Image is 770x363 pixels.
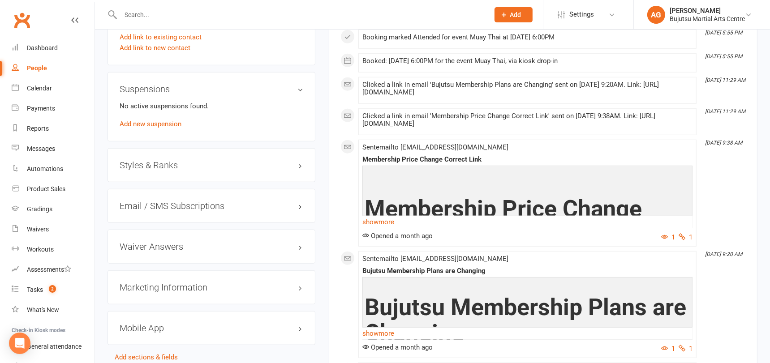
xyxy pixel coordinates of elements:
[120,160,303,170] h3: Styles & Ranks
[362,34,693,41] div: Booking marked Attended for event Muay Thai at [DATE] 6:00PM
[27,286,43,293] div: Tasks
[12,119,95,139] a: Reports
[27,266,71,273] div: Assessments
[120,43,190,53] a: Add link to new contact
[120,101,303,111] p: No active suspensions found.
[495,7,533,22] button: Add
[362,327,693,340] a: show more
[118,9,483,21] input: Search...
[12,300,95,320] a: What's New
[705,53,742,60] i: [DATE] 5:55 PM
[12,260,95,280] a: Assessments
[9,333,30,354] div: Open Intercom Messenger
[27,44,58,51] div: Dashboard
[27,306,59,313] div: What's New
[27,343,82,350] div: General attendance
[12,38,95,58] a: Dashboard
[12,199,95,219] a: Gradings
[27,105,55,112] div: Payments
[12,78,95,98] a: Calendar
[120,84,303,94] h3: Suspensions
[27,125,49,132] div: Reports
[12,280,95,300] a: Tasks 2
[362,81,693,96] div: Clicked a link in email 'Bujutsu Membership Plans are Changing' sent on [DATE] 9:20AM. Link: [URL...
[12,337,95,357] a: General attendance kiosk mode
[365,294,687,346] span: Bujutsu Membership Plans are Changing
[12,179,95,199] a: Product Sales
[362,156,693,163] div: Membership Price Change Correct Link
[647,6,665,24] div: AG
[705,108,745,115] i: [DATE] 11:29 AM
[679,343,693,354] button: 1
[362,232,433,240] span: Opened a month ago
[12,159,95,179] a: Automations
[362,343,433,351] span: Opened a month ago
[705,30,742,36] i: [DATE] 5:55 PM
[27,85,52,92] div: Calendar
[27,165,63,172] div: Automations
[705,77,745,83] i: [DATE] 11:29 AM
[362,255,508,263] span: Sent email to [EMAIL_ADDRESS][DOMAIN_NAME]
[12,139,95,159] a: Messages
[120,282,303,292] h3: Marketing Information
[12,58,95,78] a: People
[661,343,675,354] button: 1
[670,15,745,23] div: Bujutsu Martial Arts Centre
[120,323,303,333] h3: Mobile App
[12,219,95,239] a: Waivers
[362,143,508,151] span: Sent email to [EMAIL_ADDRESS][DOMAIN_NAME]
[120,32,202,43] a: Add link to existing contact
[11,9,33,31] a: Clubworx
[120,201,303,211] h3: Email / SMS Subscriptions
[510,11,521,18] span: Add
[12,98,95,119] a: Payments
[365,195,642,248] span: Membership Price Change Correct Link
[670,7,745,15] div: [PERSON_NAME]
[362,112,693,128] div: Clicked a link in email 'Membership Price Change Correct Link' sent on [DATE] 9:38AM. Link: [URL]...
[49,285,56,293] span: 2
[569,4,594,25] span: Settings
[120,242,303,252] h3: Waiver Answers
[27,226,49,233] div: Waivers
[27,246,54,253] div: Workouts
[679,232,693,243] button: 1
[705,251,742,257] i: [DATE] 9:20 AM
[12,239,95,260] a: Workouts
[115,353,178,361] a: Add sections & fields
[27,64,47,72] div: People
[705,140,742,146] i: [DATE] 9:38 AM
[27,205,52,213] div: Gradings
[362,57,693,65] div: Booked: [DATE] 6:00PM for the event Muay Thai, via kiosk drop-in
[27,185,65,192] div: Product Sales
[661,232,675,243] button: 1
[362,267,693,275] div: Bujutsu Membership Plans are Changing
[120,120,181,128] a: Add new suspension
[27,145,55,152] div: Messages
[362,216,693,228] a: show more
